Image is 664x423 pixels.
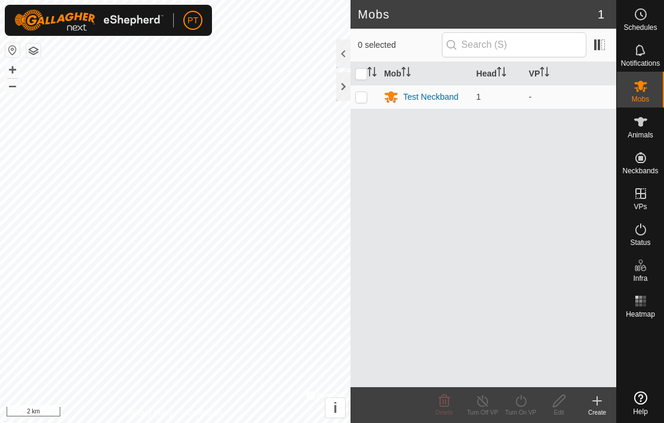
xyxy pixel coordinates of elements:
div: Create [578,408,616,417]
button: Reset Map [5,43,20,57]
td: - [524,85,616,109]
span: Schedules [623,24,657,31]
span: Help [633,408,648,415]
button: – [5,78,20,93]
span: Animals [628,131,653,139]
p-sorticon: Activate to sort [401,69,411,78]
th: Head [472,62,524,85]
input: Search (S) [442,32,586,57]
span: Infra [633,275,647,282]
span: Notifications [621,60,660,67]
div: Edit [540,408,578,417]
span: 1 [477,92,481,102]
a: Contact Us [187,407,222,418]
th: Mob [379,62,471,85]
a: Privacy Policy [128,407,173,418]
span: i [333,400,337,416]
span: Delete [436,409,453,416]
div: Turn On VP [502,408,540,417]
span: 1 [598,5,604,23]
th: VP [524,62,616,85]
span: Neckbands [622,167,658,174]
p-sorticon: Activate to sort [497,69,506,78]
button: + [5,63,20,77]
img: Gallagher Logo [14,10,164,31]
span: Mobs [632,96,649,103]
p-sorticon: Activate to sort [540,69,549,78]
span: Status [630,239,650,246]
p-sorticon: Activate to sort [367,69,377,78]
button: Map Layers [26,44,41,58]
span: Heatmap [626,311,655,318]
span: PT [187,14,198,27]
span: VPs [634,203,647,210]
h2: Mobs [358,7,598,22]
button: i [325,398,345,418]
a: Help [617,387,664,420]
span: 0 selected [358,39,441,51]
div: Turn Off VP [463,408,502,417]
div: Test Neckband [403,91,459,103]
